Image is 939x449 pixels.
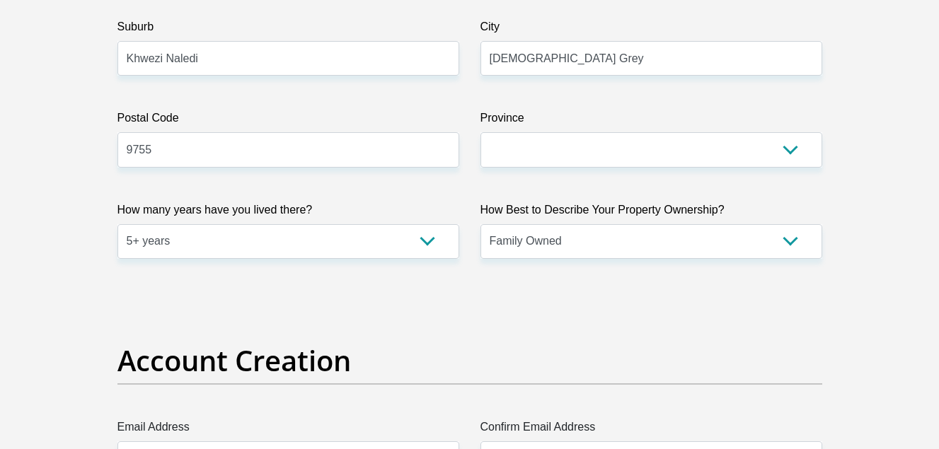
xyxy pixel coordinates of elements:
[117,110,459,132] label: Postal Code
[480,18,822,41] label: City
[480,419,822,441] label: Confirm Email Address
[480,224,822,259] select: Please select a value
[480,41,822,76] input: City
[117,344,822,378] h2: Account Creation
[480,132,822,167] select: Please Select a Province
[480,202,822,224] label: How Best to Describe Your Property Ownership?
[117,18,459,41] label: Suburb
[117,202,459,224] label: How many years have you lived there?
[480,110,822,132] label: Province
[117,224,459,259] select: Please select a value
[117,132,459,167] input: Postal Code
[117,419,459,441] label: Email Address
[117,41,459,76] input: Suburb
